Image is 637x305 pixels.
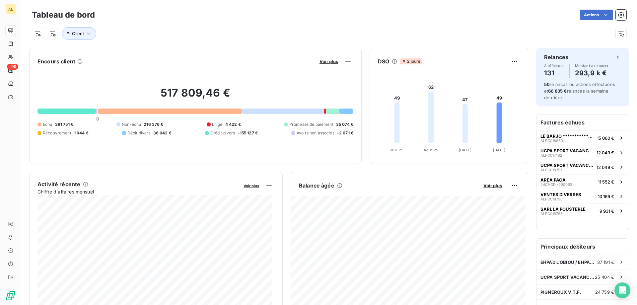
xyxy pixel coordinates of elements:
[540,212,563,216] span: ALFC018785
[336,121,353,127] span: 35 074 €
[540,139,563,143] span: ALFC018869
[7,64,18,70] span: +99
[580,10,613,20] button: Actions
[5,290,16,301] img: Logo LeanPay
[96,116,99,121] span: 0
[299,182,334,190] h6: Balance âgée
[536,239,629,255] h6: Principaux débiteurs
[540,289,581,295] span: PIGNEROUX V.T.F.
[536,174,629,189] button: AREA PACA2401-OD -00006311 552 €
[536,160,629,174] button: UCPA SPORT VACANCES - SERRE CHEVALIERALFC01879112 049 €
[43,121,52,127] span: Échu
[600,208,614,214] span: 9 931 €
[400,58,422,64] span: 2 jours
[390,148,403,152] tspan: Juil. 25
[424,148,438,152] tspan: Août 25
[597,135,614,141] span: 15 060 €
[548,88,567,94] span: 66 835 €
[55,121,73,127] span: 381 751 €
[319,59,338,64] span: Voir plus
[544,68,564,78] h4: 131
[37,57,75,65] h6: Encours client
[575,68,609,78] h4: 293,9 k €
[540,206,586,212] span: SARL LA POUSTERLE
[536,145,629,160] button: UCPA SPORT VACANCES - SERRE CHEVALIERALFC01748212 049 €
[72,31,84,36] span: Client
[493,148,506,152] tspan: [DATE]
[37,188,239,195] span: Chiffre d'affaires mensuel
[32,9,95,21] h3: Tableau de bord
[597,260,614,265] span: 37 191 €
[597,150,614,155] span: 12 049 €
[297,130,334,136] span: Avoirs non associés
[598,194,614,199] span: 10 169 €
[43,130,71,136] span: Recouvrement
[540,274,595,280] span: UCPA SPORT VACANCES - SERRE CHEVALIER
[575,64,609,68] span: Montant à relancer
[540,177,566,183] span: AREA PACA
[318,58,340,64] button: Voir plus
[238,130,258,136] span: -155 127 €
[540,168,562,172] span: ALFC018791
[242,183,261,189] button: Voir plus
[481,183,504,189] button: Voir plus
[337,130,353,136] span: -2 671 €
[37,86,353,106] h2: 517 809,46 €
[378,57,389,65] h6: DSO
[212,121,223,127] span: Litige
[225,121,241,127] span: 4 422 €
[122,121,141,127] span: Non-échu
[536,203,629,218] button: SARL LA POUSTERLEALFC0187859 931 €
[595,289,614,295] span: 24 759 €
[544,53,568,61] h6: Relances
[62,27,96,40] button: Client
[540,163,594,168] span: UCPA SPORT VACANCES - SERRE CHEVALIER
[536,114,629,130] h6: Factures échues
[210,130,235,136] span: Crédit divers
[74,130,89,136] span: 1 944 €
[544,82,550,87] span: 50
[127,130,151,136] span: Débit divers
[544,64,564,68] span: À effectuer
[614,282,630,298] div: Open Intercom Messenger
[540,148,594,153] span: UCPA SPORT VACANCES - SERRE CHEVALIER
[598,179,614,185] span: 11 552 €
[540,197,563,201] span: ALFC018790
[5,4,16,15] div: AL
[244,184,259,188] span: Voir plus
[544,82,615,100] span: relances ou actions effectuées et relancés la semaine dernière.
[540,260,597,265] span: EHPAD L'OBIOU / EHPAD DE MENS
[595,274,614,280] span: 25 404 €
[597,165,614,170] span: 12 049 €
[540,153,562,157] span: ALFC017482
[483,183,502,188] span: Voir plus
[37,180,80,188] h6: Activité récente
[144,121,163,127] span: 216 376 €
[153,130,172,136] span: 36 042 €
[540,183,572,187] span: 2401-OD -000063
[289,121,333,127] span: Promesse de paiement
[540,192,581,197] span: VENTES DIVERSES
[459,148,471,152] tspan: [DATE]
[536,189,629,203] button: VENTES DIVERSESALFC01879010 169 €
